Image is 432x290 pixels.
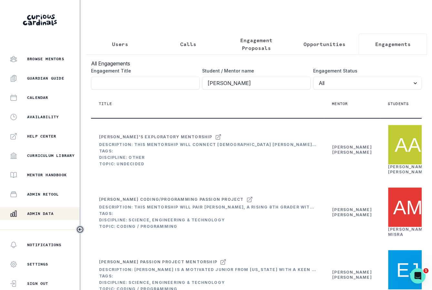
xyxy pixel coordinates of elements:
[27,192,59,197] p: Admin Retool
[423,268,428,273] span: 1
[99,280,316,285] div: Discipline: Science, Engineering & Technology
[303,40,345,48] p: Opportunities
[410,268,426,284] iframe: Intercom live chat
[375,40,410,48] p: Engagements
[27,281,48,286] p: Sign Out
[112,40,128,48] p: Users
[27,134,56,139] p: Help Center
[99,155,316,160] div: Discipline: Other
[99,211,316,216] div: Tags:
[27,262,48,267] p: Settings
[27,56,64,62] p: Browse Mentors
[27,95,48,100] p: Calendar
[202,67,307,74] label: Student / Mentor name
[332,101,348,106] p: Mentor
[99,197,244,202] div: [PERSON_NAME] Coding/Programming Passion Project
[99,259,217,265] div: [PERSON_NAME] Passion Project Mentorship
[313,67,418,74] label: Engagement Status
[99,149,316,154] div: Tags:
[180,40,196,48] p: Calls
[99,205,316,210] div: Description: This mentorship will pair [PERSON_NAME], a rising 8th grader with strong coding expe...
[27,211,54,216] p: Admin Data
[27,242,62,247] p: Notifications
[27,114,59,120] p: Availability
[99,101,112,106] p: Title
[23,15,57,25] img: Curious Cardinals Logo
[27,153,75,158] p: Curriculum Library
[99,267,316,272] div: Description: [PERSON_NAME] is a motivated junior from [US_STATE] with a keen interest in computer...
[332,145,372,155] a: [PERSON_NAME] [PERSON_NAME]
[27,172,67,178] p: Mentor Handbook
[91,67,196,74] label: Engagement Title
[388,101,409,106] p: Students
[76,225,84,234] button: Toggle sidebar
[99,224,316,229] div: Topic: Coding / Programming
[99,274,316,279] div: Tags:
[99,142,316,147] div: Description: This mentorship will connect [DEMOGRAPHIC_DATA] [PERSON_NAME] with a tech-savvy ment...
[91,60,422,67] h3: All Engagements
[388,164,428,174] a: [PERSON_NAME] [PERSON_NAME]
[388,227,428,237] a: [PERSON_NAME] Misra
[228,36,285,52] p: Engagement Proposals
[332,207,372,217] a: [PERSON_NAME] [PERSON_NAME]
[99,134,212,140] div: [PERSON_NAME]'s Exploratory Mentorship
[99,161,316,167] div: Topic: Undecided
[27,76,64,81] p: Guardian Guide
[332,270,372,280] a: [PERSON_NAME] [PERSON_NAME]
[99,217,316,223] div: Discipline: Science, Engineering & Technology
